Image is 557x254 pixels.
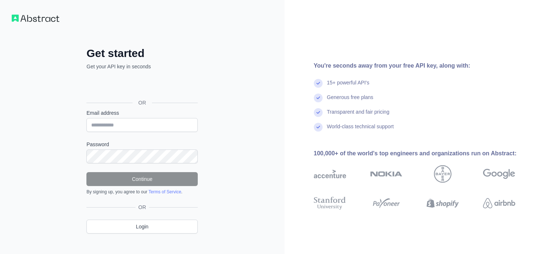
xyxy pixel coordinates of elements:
[86,172,198,186] button: Continue
[427,195,459,211] img: shopify
[327,94,374,108] div: Generous free plans
[314,195,346,211] img: stanford university
[370,165,402,183] img: nokia
[86,47,198,60] h2: Get started
[327,79,370,94] div: 15+ powerful API's
[314,94,323,102] img: check mark
[314,108,323,117] img: check mark
[86,109,198,117] label: Email address
[314,61,539,70] div: You're seconds away from your free API key, along with:
[483,165,515,183] img: google
[86,63,198,70] p: Get your API key in seconds
[86,220,198,234] a: Login
[314,79,323,88] img: check mark
[327,123,394,137] div: World-class technical support
[12,15,59,22] img: Workflow
[135,204,149,211] span: OR
[86,189,198,195] div: By signing up, you agree to our .
[434,165,452,183] img: bayer
[370,195,402,211] img: payoneer
[314,165,346,183] img: accenture
[83,78,200,94] iframe: Sign in with Google Button
[483,195,515,211] img: airbnb
[148,189,181,194] a: Terms of Service
[314,123,323,132] img: check mark
[133,99,152,106] span: OR
[327,108,390,123] div: Transparent and fair pricing
[314,149,539,158] div: 100,000+ of the world's top engineers and organizations run on Abstract:
[86,141,198,148] label: Password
